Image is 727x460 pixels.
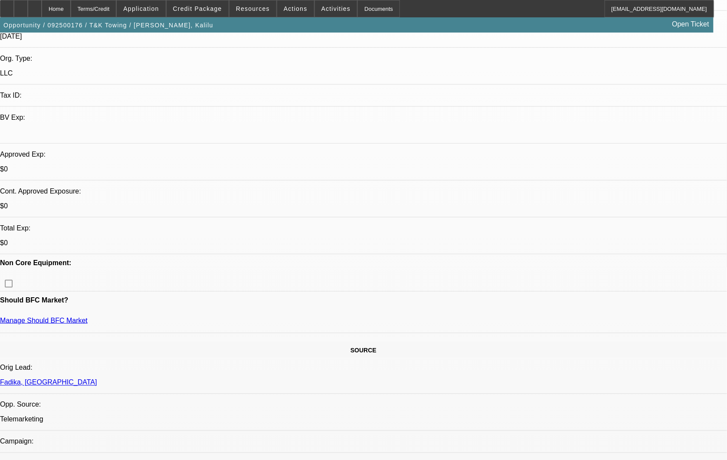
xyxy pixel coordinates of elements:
span: Application [123,5,159,12]
button: Actions [277,0,314,17]
span: Opportunity / 092500176 / T&K Towing / [PERSON_NAME], Kalilu [3,22,213,29]
button: Credit Package [167,0,229,17]
span: Credit Package [173,5,222,12]
span: Actions [284,5,308,12]
span: SOURCE [350,347,377,354]
span: Resources [236,5,270,12]
button: Application [117,0,165,17]
button: Activities [315,0,357,17]
span: Activities [321,5,351,12]
button: Resources [229,0,276,17]
a: Open Ticket [669,17,713,32]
